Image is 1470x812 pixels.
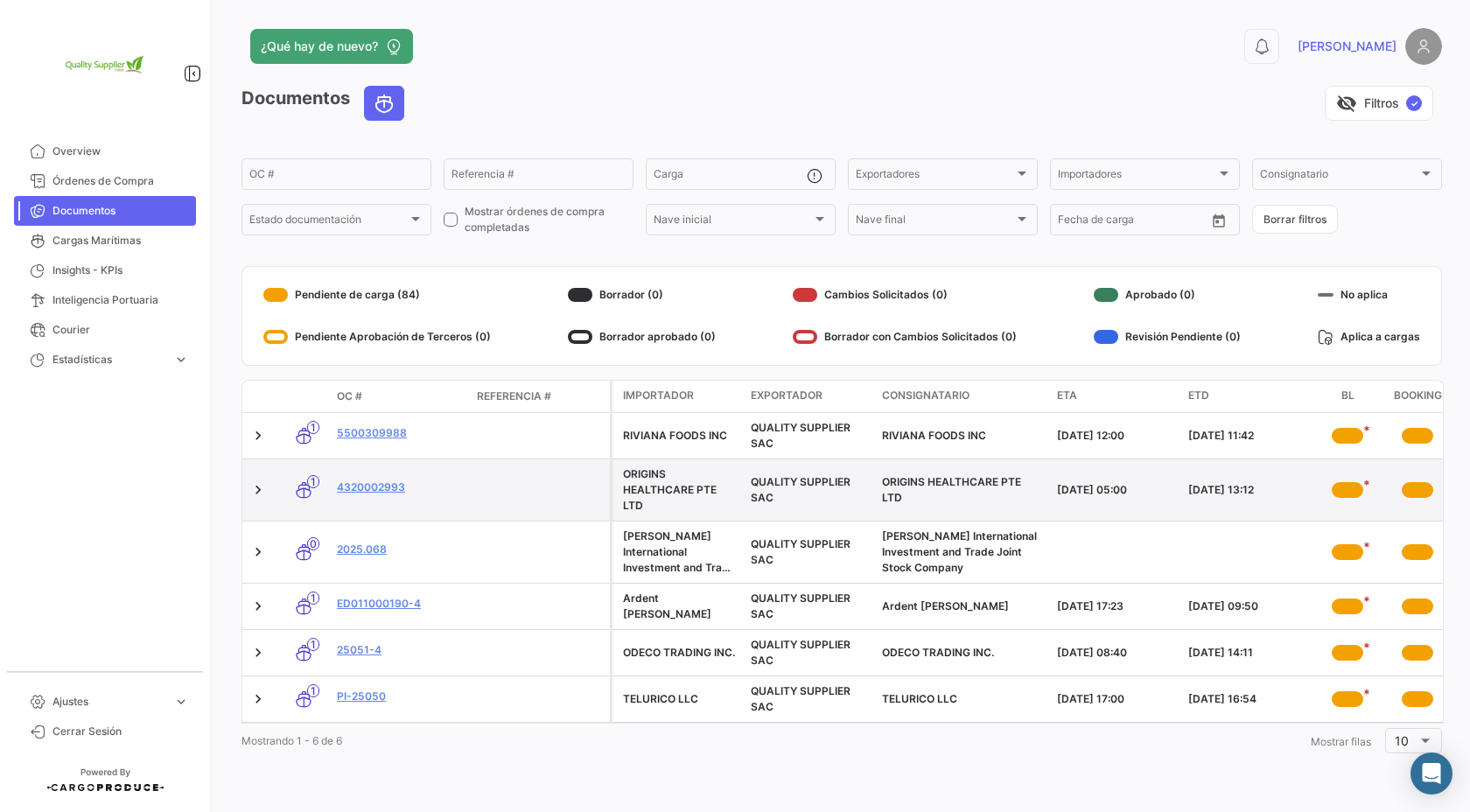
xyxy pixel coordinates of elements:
span: Cargas Marítimas [52,233,189,248]
div: Pendiente de carga (84) [263,281,491,309]
span: 0 [307,537,319,550]
a: ED011000190-4 [337,596,463,612]
datatable-header-cell: ETA [1050,381,1181,412]
a: Expand/Collapse Row [249,598,267,615]
a: Expand/Collapse Row [249,427,267,444]
span: Consignatario [882,388,969,403]
span: ETA [1057,388,1077,403]
datatable-header-cell: ETD [1181,381,1312,412]
a: Documentos [14,196,196,226]
span: Exportador [751,388,822,403]
span: 10 [1395,733,1409,748]
span: Overview [52,143,189,159]
a: Inteligencia Portuaria [14,285,196,315]
span: TELURICO LLC [882,692,957,705]
a: 25051-4 [337,642,463,658]
img: 2e1e32d8-98e2-4bbc-880e-a7f20153c351.png [61,21,149,108]
div: Borrador con Cambios Solicitados (0) [793,323,1017,351]
span: ✓ [1406,95,1422,111]
div: [DATE] 13:12 [1188,482,1305,498]
div: Abrir Intercom Messenger [1410,752,1452,794]
span: Insights - KPIs [52,262,189,278]
span: Booking [1394,388,1442,405]
div: No aplica [1318,281,1420,309]
span: BL [1341,388,1354,405]
span: visibility_off [1336,93,1357,114]
span: Estadísticas [52,352,166,367]
div: QUALITY SUPPLIER SAC [751,474,868,506]
input: Hasta [1102,216,1172,228]
span: [PERSON_NAME] [1298,38,1396,55]
span: Ajustes [52,694,166,710]
span: Nave inicial [654,216,812,228]
h3: Documentos [241,86,409,121]
div: [PERSON_NAME] International Investment and Trade Joint Stock Company [623,528,737,576]
a: Expand/Collapse Row [249,543,267,561]
button: ¿Qué hay de nuevo? [250,29,413,64]
span: 1 [307,684,319,697]
a: Insights - KPIs [14,255,196,285]
span: Phan Nguyen International Investment and Trade Joint Stock Company [882,529,1037,574]
button: visibility_offFiltros✓ [1325,86,1433,121]
div: Ardent [PERSON_NAME] [623,591,737,622]
div: QUALITY SUPPLIER SAC [751,683,868,715]
span: 1 [307,475,319,488]
div: Borrador (0) [568,281,716,309]
div: Aplica a cargas [1318,323,1420,351]
datatable-header-cell: OC # [330,381,470,411]
a: Órdenes de Compra [14,166,196,196]
div: Revisión Pendiente (0) [1094,323,1241,351]
span: ETD [1188,388,1209,403]
div: [DATE] 17:23 [1057,598,1174,614]
span: ¿Qué hay de nuevo? [261,38,378,55]
button: Borrar filtros [1252,205,1338,234]
div: [DATE] 16:54 [1188,691,1305,707]
datatable-header-cell: Referencia # [470,381,610,411]
span: Órdenes de Compra [52,173,189,189]
span: Mostrar filas [1311,735,1371,748]
span: Consignatario [1260,171,1418,183]
div: [DATE] 05:00 [1057,482,1174,498]
div: [DATE] 11:42 [1188,428,1305,444]
div: [DATE] 12:00 [1057,428,1174,444]
a: Expand/Collapse Row [249,481,267,499]
div: Cambios Solicitados (0) [793,281,1017,309]
datatable-header-cell: Consignatario [875,381,1050,412]
img: placeholder-user.png [1405,28,1442,65]
datatable-header-cell: Importador [612,381,744,412]
span: Mostrando 1 - 6 de 6 [241,734,342,747]
div: [DATE] 08:40 [1057,645,1174,661]
span: Importador [623,388,694,403]
a: Overview [14,136,196,166]
div: [DATE] 17:00 [1057,691,1174,707]
span: 1 [307,421,319,434]
datatable-header-cell: Modo de Transporte [277,389,330,403]
a: Cargas Marítimas [14,226,196,255]
div: Aprobado (0) [1094,281,1241,309]
span: Mostrar órdenes de compra completadas [465,204,633,235]
span: Importadores [1058,171,1216,183]
div: [DATE] 09:50 [1188,598,1305,614]
a: Expand/Collapse Row [249,690,267,708]
a: 5500309988 [337,425,463,441]
span: ORIGINS HEALTHCARE PTE LTD [882,475,1021,504]
span: Referencia # [477,388,551,404]
span: RIVIANA FOODS INC [882,429,986,442]
div: QUALITY SUPPLIER SAC [751,637,868,668]
span: Nave final [856,216,1014,228]
a: 4320002993 [337,479,463,495]
datatable-header-cell: BL [1312,381,1382,412]
span: Ardent Mills [882,599,1009,612]
div: [DATE] 14:11 [1188,645,1305,661]
div: Borrador aprobado (0) [568,323,716,351]
div: RIVIANA FOODS INC [623,428,737,444]
span: expand_more [173,352,189,367]
button: Open calendar [1206,207,1232,234]
div: ODECO TRADING INC. [623,645,737,661]
a: Expand/Collapse Row [249,644,267,661]
span: Documentos [52,203,189,219]
a: Courier [14,315,196,345]
span: Courier [52,322,189,338]
div: ORIGINS HEALTHCARE PTE LTD [623,466,737,514]
span: ODECO TRADING INC. [882,646,994,659]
